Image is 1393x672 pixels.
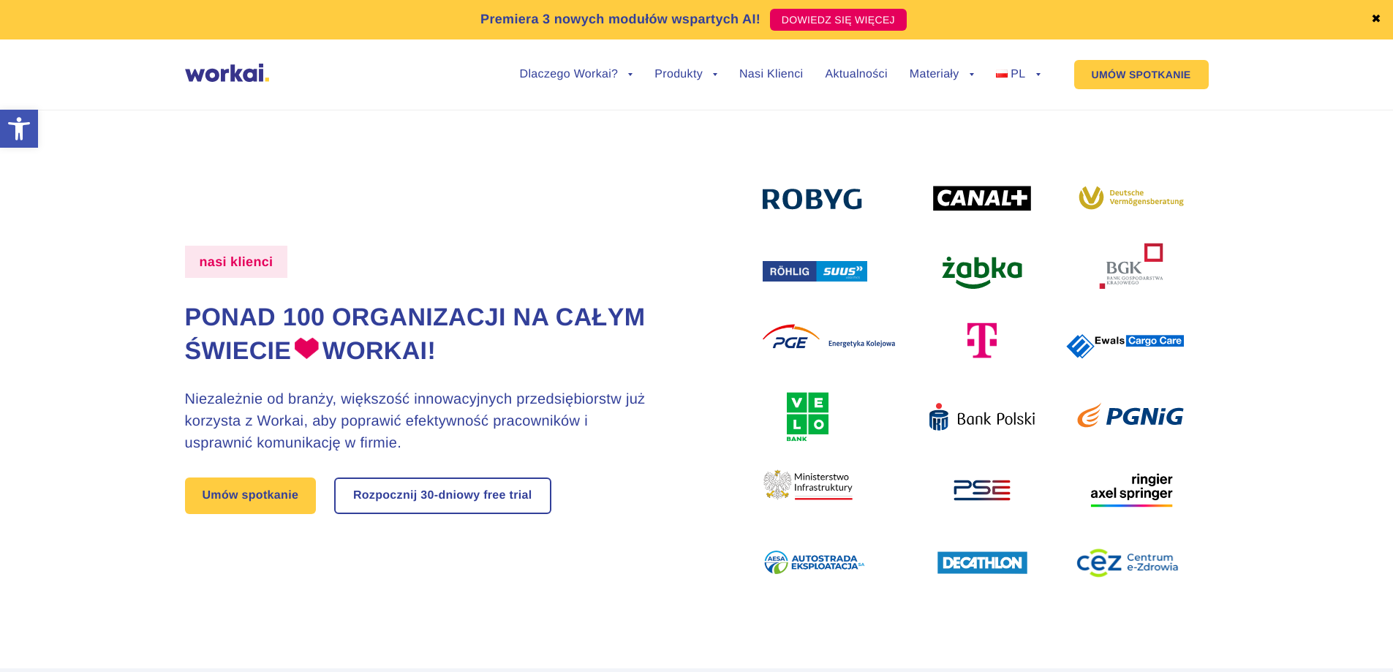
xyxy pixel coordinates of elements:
[825,69,887,80] a: Aktualności
[1371,14,1381,26] a: ✖
[910,69,974,80] a: Materiały
[1011,68,1025,80] span: PL
[185,246,288,278] label: nasi klienci
[185,477,317,514] a: Umów spotkanie
[295,337,319,359] img: heart.png
[654,69,717,80] a: Produkty
[336,479,550,513] a: Rozpocznij 30-dniowy free trial
[185,388,656,454] h3: Niezależnie od branży, większość innowacyjnych przedsiębiorstw już korzysta z Workai, aby poprawi...
[739,69,803,80] a: Nasi Klienci
[185,301,656,369] h1: Ponad 100 organizacji na całym świecie Workai!
[770,9,907,31] a: DOWIEDZ SIĘ WIĘCEJ
[520,69,633,80] a: Dlaczego Workai?
[480,10,760,29] p: Premiera 3 nowych modułów wspartych AI!
[1074,60,1209,89] a: UMÓW SPOTKANIE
